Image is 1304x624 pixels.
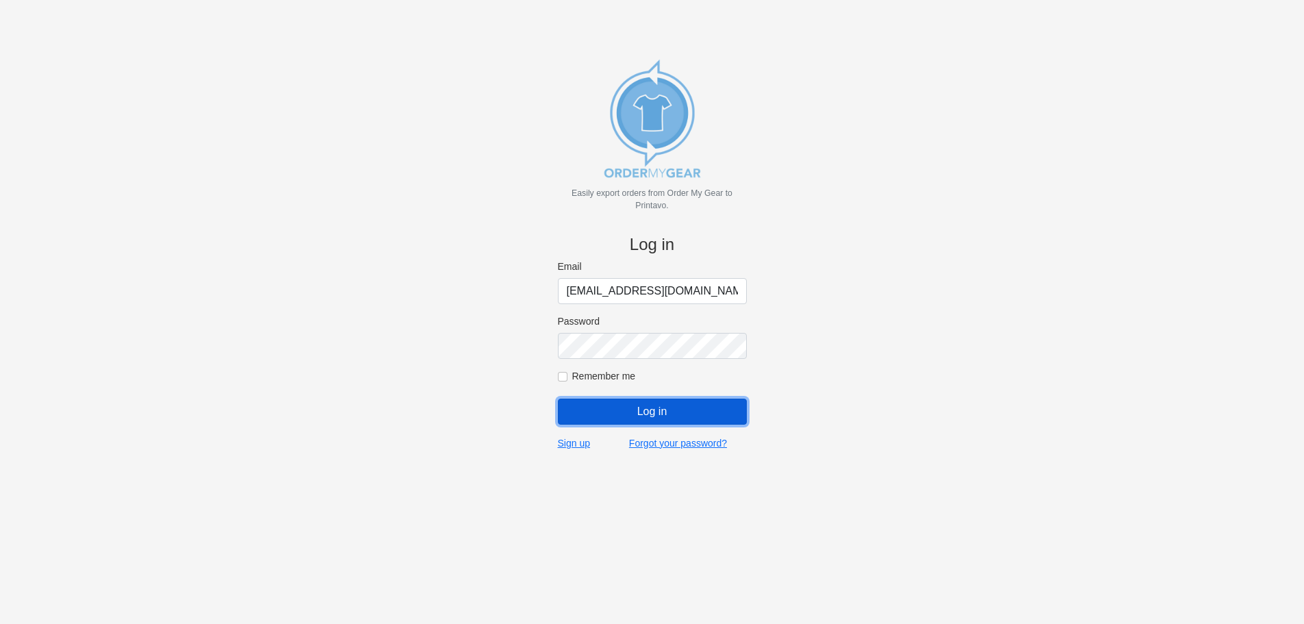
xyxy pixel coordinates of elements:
[558,437,590,449] a: Sign up
[558,399,747,425] input: Log in
[629,437,727,449] a: Forgot your password?
[558,235,747,255] h4: Log in
[572,370,747,382] label: Remember me
[584,50,721,187] img: new_omg_export_logo-652582c309f788888370c3373ec495a74b7b3fc93c8838f76510ecd25890bcc4.png
[558,315,747,327] label: Password
[558,187,747,212] p: Easily export orders from Order My Gear to Printavo.
[558,260,747,273] label: Email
